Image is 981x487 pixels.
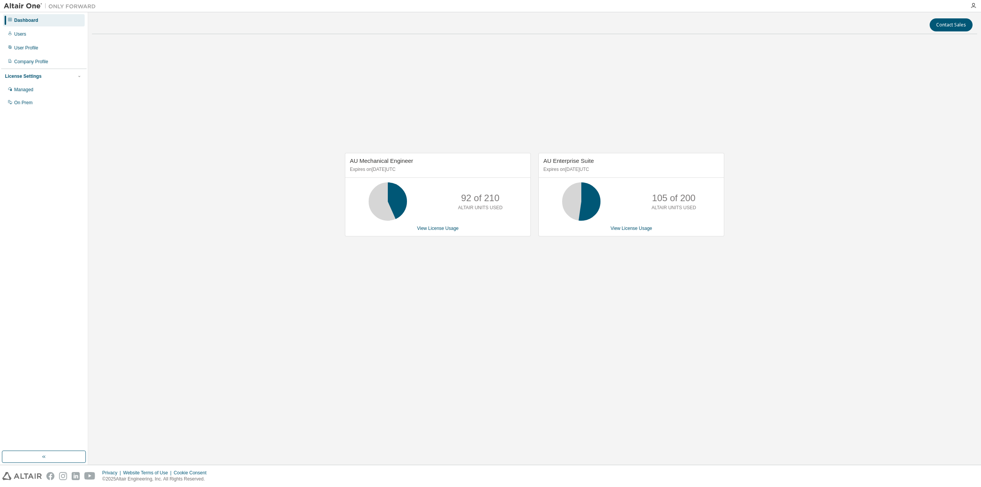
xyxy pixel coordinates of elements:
div: On Prem [14,100,33,106]
img: youtube.svg [84,472,95,480]
p: Expires on [DATE] UTC [543,166,717,173]
img: Altair One [4,2,100,10]
p: ALTAIR UNITS USED [458,205,502,211]
div: Website Terms of Use [123,470,174,476]
img: facebook.svg [46,472,54,480]
img: instagram.svg [59,472,67,480]
img: linkedin.svg [72,472,80,480]
div: Dashboard [14,17,38,23]
div: Managed [14,87,33,93]
div: Privacy [102,470,123,476]
p: 105 of 200 [652,192,696,205]
button: Contact Sales [930,18,973,31]
div: Company Profile [14,59,48,65]
div: License Settings [5,73,41,79]
img: altair_logo.svg [2,472,42,480]
div: Cookie Consent [174,470,211,476]
a: View License Usage [610,226,652,231]
p: Expires on [DATE] UTC [350,166,524,173]
span: AU Mechanical Engineer [350,157,413,164]
div: User Profile [14,45,38,51]
span: AU Enterprise Suite [543,157,594,164]
div: Users [14,31,26,37]
p: 92 of 210 [461,192,499,205]
a: View License Usage [417,226,459,231]
p: ALTAIR UNITS USED [651,205,696,211]
p: © 2025 Altair Engineering, Inc. All Rights Reserved. [102,476,211,482]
